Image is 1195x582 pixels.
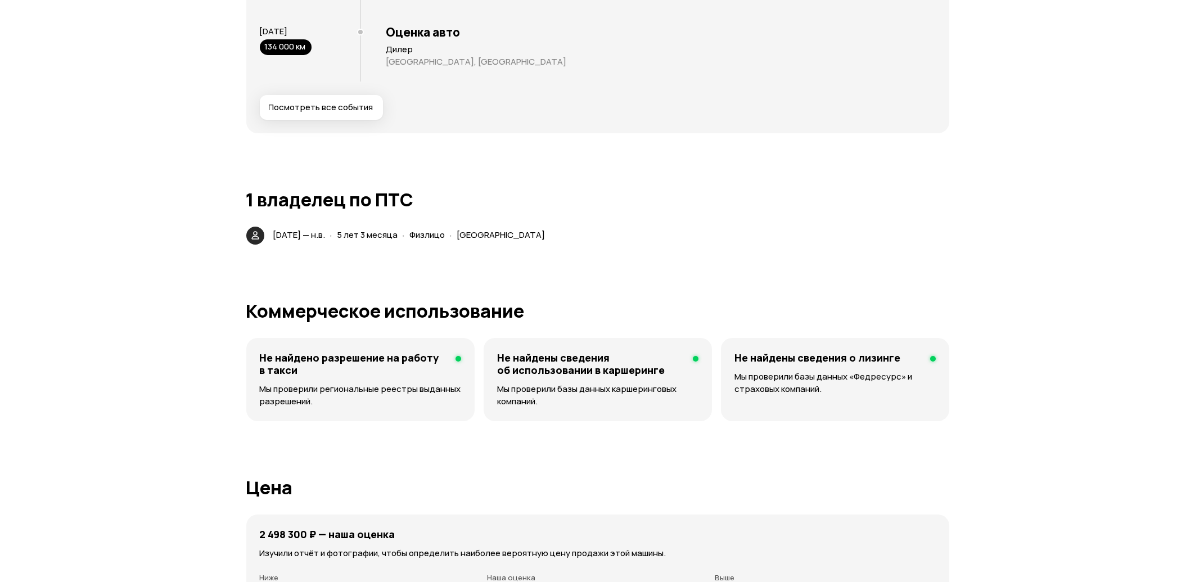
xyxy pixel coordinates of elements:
span: [DATE] [260,25,288,37]
span: · [450,225,453,244]
p: Наша оценка [487,573,708,582]
p: Мы проверили базы данных «Федресурс» и страховых компаний. [734,371,935,395]
p: [GEOGRAPHIC_DATA], [GEOGRAPHIC_DATA] [386,56,936,67]
span: · [403,225,405,244]
p: Изучили отчёт и фотографии, чтобы определить наиболее вероятную цену продажи этой машины. [260,547,936,560]
p: Выше [715,573,936,582]
span: [GEOGRAPHIC_DATA] [457,229,545,241]
button: Посмотреть все события [260,95,383,120]
p: Мы проверили базы данных каршеринговых компаний. [497,383,698,408]
p: Мы проверили региональные реестры выданных разрешений. [260,383,461,408]
h4: Не найдено разрешение на работу в такси [260,351,447,376]
span: 5 лет 3 месяца [337,229,398,241]
h3: Оценка авто [386,25,936,39]
h1: Цена [246,477,949,498]
h1: Коммерческое использование [246,301,949,321]
h1: 1 владелец по ПТС [246,190,949,210]
p: Ниже [260,573,481,582]
div: 134 000 км [260,39,312,55]
h4: Не найдены сведения о лизинге [734,351,900,364]
h4: 2 498 300 ₽ — наша оценка [260,528,395,540]
span: · [330,225,333,244]
span: Физлицо [410,229,445,241]
span: [DATE] — н.в. [273,229,326,241]
h4: Не найдены сведения об использовании в каршеринге [497,351,684,376]
span: Посмотреть все события [269,102,373,113]
p: Дилер [386,44,936,55]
